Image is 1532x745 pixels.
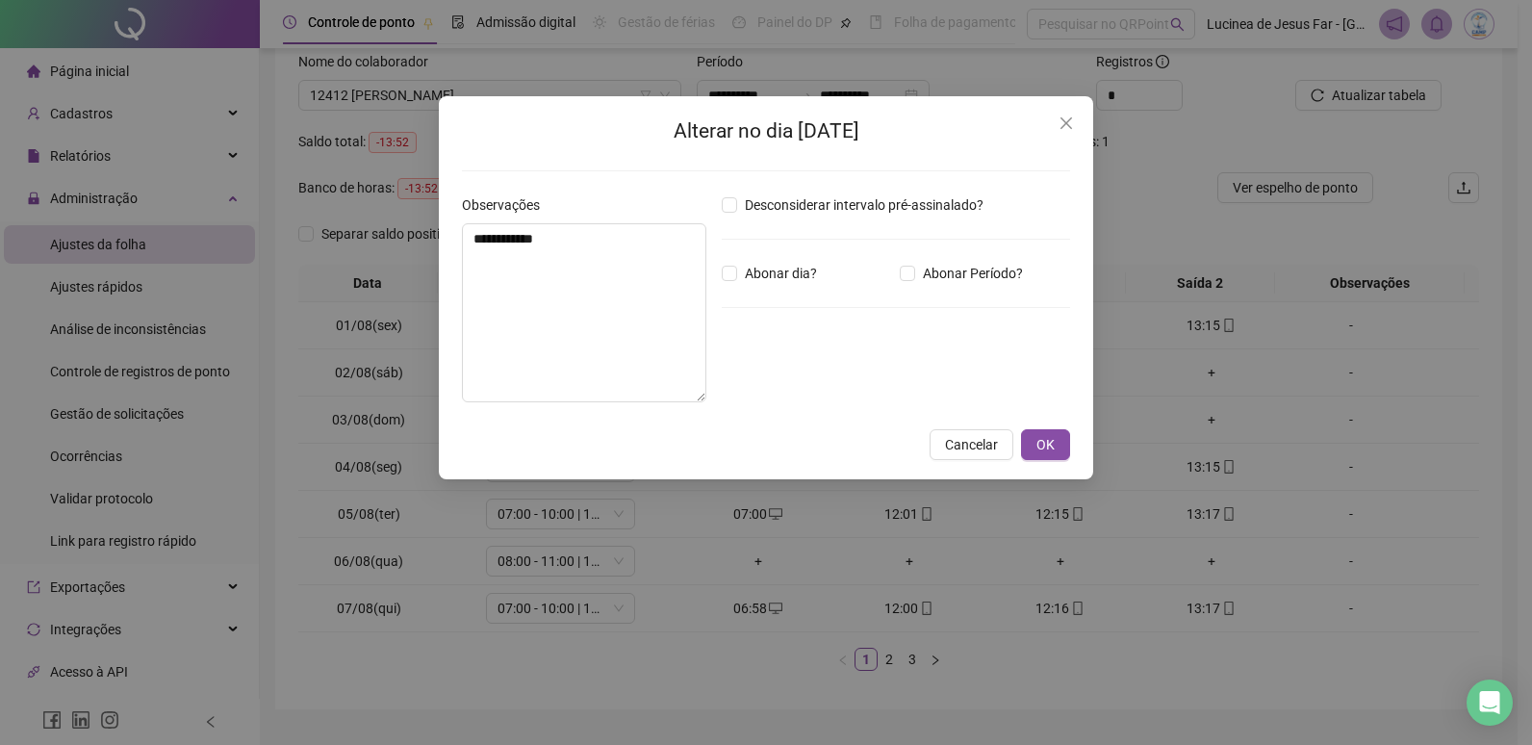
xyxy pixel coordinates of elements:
span: close [1059,116,1074,131]
span: Desconsiderar intervalo pré-assinalado? [737,194,991,216]
span: OK [1036,434,1055,455]
button: OK [1021,429,1070,460]
span: Cancelar [945,434,998,455]
button: Close [1051,108,1082,139]
button: Cancelar [930,429,1013,460]
h2: Alterar no dia [DATE] [462,116,1070,147]
label: Observações [462,194,552,216]
span: Abonar dia? [737,263,825,284]
div: Open Intercom Messenger [1467,680,1513,726]
span: Abonar Período? [915,263,1031,284]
